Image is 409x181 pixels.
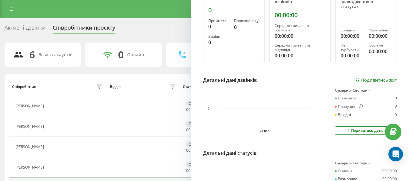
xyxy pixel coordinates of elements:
div: [PERSON_NAME] [15,104,45,108]
div: Офлайн [186,162,206,167]
div: Розмовляє [369,28,392,32]
div: Вихідні [208,34,229,39]
div: Середня тривалість розмови [275,24,326,32]
div: Подивитись деталі [346,128,386,133]
span: 00 [186,127,190,132]
div: Активні дзвінки [5,24,45,34]
span: 00 [186,168,190,173]
div: 0 [118,49,124,60]
div: 0 [395,96,397,100]
div: 0 [395,113,397,117]
div: Співробітник [12,85,36,89]
div: : : [186,169,201,173]
div: Не турбувати [341,43,364,52]
div: Прийнято [335,96,356,100]
div: Співробітники проєкту [53,24,115,34]
div: Онлайн [127,52,144,57]
div: 0 [234,24,259,31]
div: Офлайн [369,43,392,47]
div: 6 [29,49,35,60]
div: : : [186,108,201,112]
div: Пропущені [335,104,363,109]
div: 0 [395,104,397,109]
div: Офлайн [186,141,206,147]
button: Подивитись деталі [335,126,397,135]
div: [PERSON_NAME] [15,124,45,129]
div: 00:00:00 [275,11,326,19]
div: 00:00:00 [275,52,326,59]
div: Прийнято [208,19,229,23]
div: 00:00:00 [382,177,397,181]
div: Офлайн [186,101,206,106]
div: : : [186,148,201,153]
div: Вихідні [335,113,351,117]
div: Середня тривалість відповіді [275,43,326,52]
div: 00:00:00 [369,32,392,40]
div: Статус [183,85,195,89]
span: 00 [186,107,190,112]
div: Сумарно (Сьогодні) [335,161,397,165]
span: 00 [186,148,190,153]
text: 23 вер [260,129,269,133]
div: : : [186,128,201,132]
text: 0 [208,107,209,110]
div: Офлайн [186,121,206,127]
div: Детальні дані дзвінків [203,76,257,84]
div: 0 [208,23,229,30]
div: Всього акаунтів [38,52,72,57]
div: 00:00:00 [369,48,392,55]
div: 00:00:00 [382,169,397,173]
div: 0 [208,7,259,14]
div: Детальні дані статусів [203,149,257,157]
div: 00:00:00 [341,52,364,59]
div: [PERSON_NAME] [15,145,45,149]
div: Онлайн [335,169,352,173]
div: Відділ [110,85,120,89]
div: Пропущені [234,19,259,24]
div: 0 [208,39,229,46]
div: [PERSON_NAME] [15,165,45,170]
a: Подивитись звіт [355,77,397,82]
div: Open Intercom Messenger [388,147,403,161]
div: Сумарно (Сьогодні) [335,88,397,92]
div: 00:00:00 [275,32,326,40]
div: 00:00:00 [341,32,364,40]
div: Розмовляє [335,177,357,181]
div: Онлайн [341,28,364,32]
